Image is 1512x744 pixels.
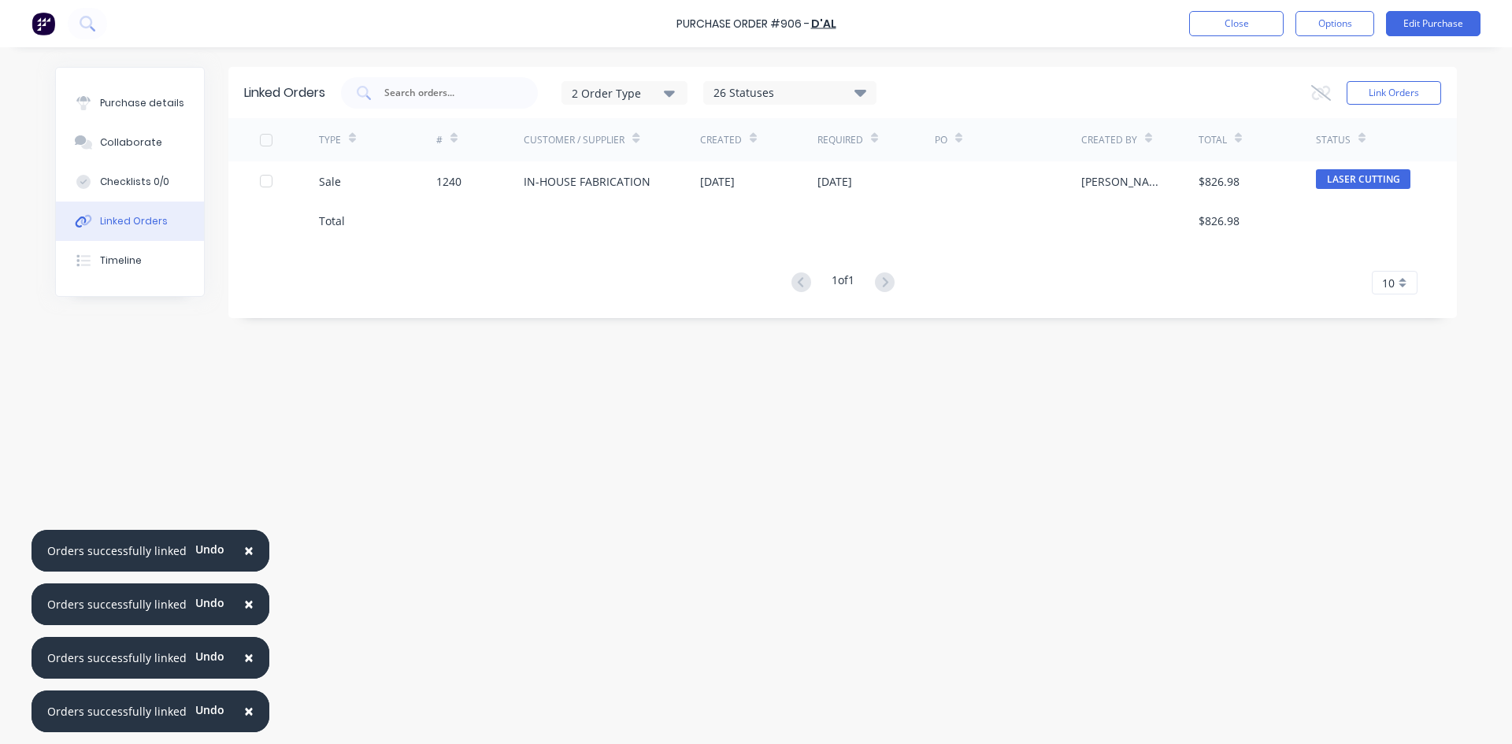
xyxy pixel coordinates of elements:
[56,83,204,123] button: Purchase details
[524,133,624,147] div: Customer / Supplier
[100,135,162,150] div: Collaborate
[56,202,204,241] button: Linked Orders
[1199,213,1240,229] div: $826.98
[56,162,204,202] button: Checklists 0/0
[31,12,55,35] img: Factory
[47,542,187,559] div: Orders successfully linked
[436,133,443,147] div: #
[811,16,836,31] a: D'AL
[187,645,233,668] button: Undo
[676,16,810,32] div: Purchase Order #906 -
[244,593,254,615] span: ×
[1347,81,1441,105] button: Link Orders
[228,532,269,570] button: Close
[561,81,687,105] button: 2 Order Type
[1316,169,1410,189] span: LASER CUTTING
[100,254,142,268] div: Timeline
[1081,173,1167,190] div: [PERSON_NAME]
[1199,133,1227,147] div: Total
[228,693,269,731] button: Close
[187,591,233,615] button: Undo
[832,272,854,294] div: 1 of 1
[383,85,513,101] input: Search orders...
[47,703,187,720] div: Orders successfully linked
[100,214,168,228] div: Linked Orders
[572,84,677,101] div: 2 Order Type
[319,173,341,190] div: Sale
[56,241,204,280] button: Timeline
[1386,11,1480,36] button: Edit Purchase
[244,539,254,561] span: ×
[244,700,254,722] span: ×
[1382,275,1395,291] span: 10
[935,133,947,147] div: PO
[1316,133,1351,147] div: Status
[187,698,233,722] button: Undo
[319,133,341,147] div: TYPE
[1081,133,1137,147] div: Created By
[704,84,876,102] div: 26 Statuses
[47,596,187,613] div: Orders successfully linked
[1295,11,1374,36] button: Options
[700,173,735,190] div: [DATE]
[47,650,187,666] div: Orders successfully linked
[187,538,233,561] button: Undo
[228,639,269,677] button: Close
[1189,11,1284,36] button: Close
[319,213,345,229] div: Total
[100,96,184,110] div: Purchase details
[244,83,325,102] div: Linked Orders
[817,133,863,147] div: Required
[524,173,650,190] div: IN-HOUSE FABRICATION
[228,586,269,624] button: Close
[1199,173,1240,190] div: $826.98
[56,123,204,162] button: Collaborate
[100,175,169,189] div: Checklists 0/0
[700,133,742,147] div: Created
[817,173,852,190] div: [DATE]
[436,173,461,190] div: 1240
[244,646,254,668] span: ×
